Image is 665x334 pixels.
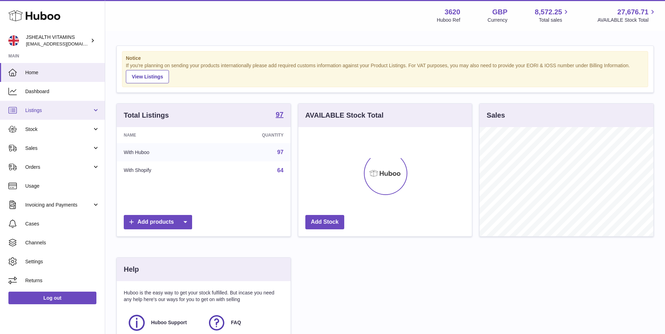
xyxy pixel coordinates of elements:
a: FAQ [207,313,280,332]
h3: AVAILABLE Stock Total [305,111,384,120]
strong: 97 [276,111,283,118]
span: Channels [25,239,100,246]
span: Usage [25,183,100,189]
span: Listings [25,107,92,114]
th: Quantity [210,127,290,143]
strong: Notice [126,55,644,62]
span: FAQ [231,319,241,326]
a: 27,676.71 AVAILABLE Stock Total [597,7,657,23]
td: With Shopify [117,161,210,180]
h3: Sales [487,111,505,120]
a: View Listings [126,70,169,83]
span: Home [25,69,100,76]
a: 8,572.25 Total sales [535,7,570,23]
div: If you're planning on sending your products internationally please add required customs informati... [126,62,644,83]
th: Name [117,127,210,143]
span: Stock [25,126,92,133]
a: 64 [277,167,284,173]
span: 8,572.25 [535,7,562,17]
div: JSHEALTH VITAMINS [26,34,89,47]
span: Dashboard [25,88,100,95]
td: With Huboo [117,143,210,161]
span: AVAILABLE Stock Total [597,17,657,23]
a: 97 [276,111,283,119]
span: Total sales [539,17,570,23]
span: Huboo Support [151,319,187,326]
a: 97 [277,149,284,155]
span: [EMAIL_ADDRESS][DOMAIN_NAME] [26,41,103,47]
img: internalAdmin-3620@internal.huboo.com [8,35,19,46]
strong: 3620 [445,7,460,17]
span: Returns [25,277,100,284]
strong: GBP [492,7,507,17]
a: Huboo Support [127,313,200,332]
div: Huboo Ref [437,17,460,23]
span: Orders [25,164,92,171]
span: Settings [25,258,100,265]
a: Add products [124,215,192,229]
span: Cases [25,221,100,227]
div: Currency [488,17,508,23]
p: Huboo is the easy way to get your stock fulfilled. But incase you need any help here's our ways f... [124,290,284,303]
h3: Total Listings [124,111,169,120]
span: Invoicing and Payments [25,202,92,208]
h3: Help [124,265,139,274]
a: Log out [8,292,96,304]
span: 27,676.71 [617,7,649,17]
a: Add Stock [305,215,344,229]
span: Sales [25,145,92,152]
